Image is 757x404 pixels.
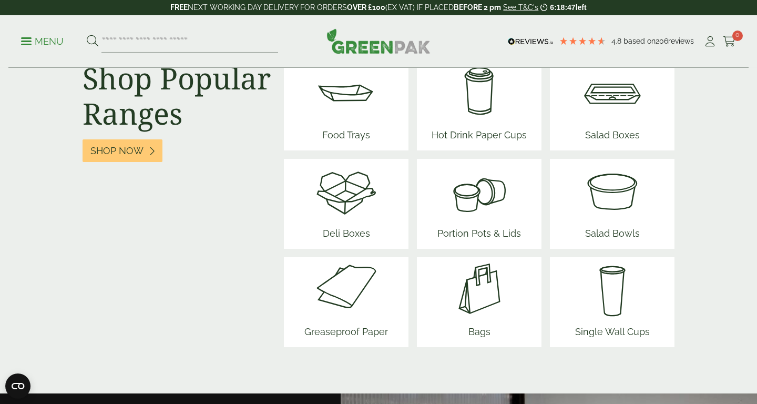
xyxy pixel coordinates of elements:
span: Greaseproof Paper [300,320,392,347]
i: Cart [723,36,736,47]
span: left [576,3,587,12]
a: Deli Boxes [315,159,378,249]
span: Salad Bowls [581,222,644,249]
a: Portion Pots & Lids [433,159,525,249]
a: Greaseproof Paper [300,257,392,347]
a: 0 [723,34,736,49]
img: Deli_box.svg [315,159,378,222]
p: Menu [21,35,64,48]
span: Deli Boxes [315,222,378,249]
a: Bags [448,257,511,347]
strong: OVER £100 [347,3,385,12]
a: Menu [21,35,64,46]
span: Food Trays [315,124,378,150]
span: 4.8 [611,37,623,45]
img: GreenPak Supplies [326,28,431,54]
span: Salad Boxes [581,124,644,150]
span: Hot Drink Paper Cups [427,124,531,150]
span: 6:18:47 [550,3,575,12]
img: Salad_box.svg [581,60,644,124]
div: 4.79 Stars [559,36,606,46]
img: Food_tray.svg [315,60,378,124]
h2: Shop Popular Ranges [83,60,271,131]
img: Paper_carriers.svg [448,257,511,320]
a: Food Trays [315,60,378,150]
span: reviews [668,37,694,45]
img: REVIEWS.io [508,38,554,45]
a: Shop Now [83,139,162,162]
img: plain-soda-cup.svg [571,257,654,320]
strong: BEFORE 2 pm [454,3,501,12]
i: My Account [703,36,717,47]
span: Single Wall Cups [571,320,654,347]
span: Shop Now [90,145,144,157]
img: PortionPots.svg [433,159,525,222]
a: See T&C's [503,3,538,12]
span: Bags [448,320,511,347]
img: Greaseproof_paper.svg [300,257,392,320]
button: Open CMP widget [5,373,30,399]
span: 206 [656,37,668,45]
a: Salad Bowls [581,159,644,249]
img: HotDrink_paperCup.svg [427,60,531,124]
span: Based on [623,37,656,45]
a: Single Wall Cups [571,257,654,347]
a: Hot Drink Paper Cups [427,60,531,150]
span: Portion Pots & Lids [433,222,525,249]
a: Salad Boxes [581,60,644,150]
span: 0 [732,31,743,41]
img: SoupNsalad_bowls.svg [581,159,644,222]
strong: FREE [170,3,188,12]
